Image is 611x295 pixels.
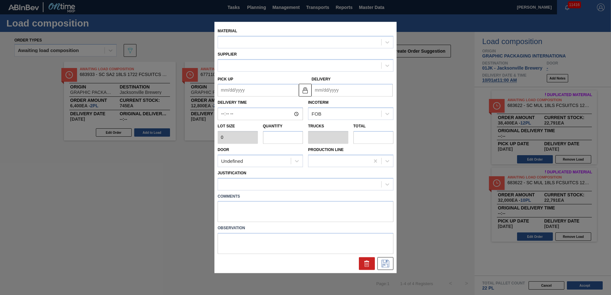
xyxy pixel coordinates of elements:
[218,77,233,81] label: Pick up
[218,29,237,33] label: Material
[263,124,282,129] label: Quantity
[218,171,246,175] label: Justification
[299,84,312,96] button: locked
[218,147,229,152] label: Door
[218,98,303,108] label: Delivery Time
[221,158,243,164] div: Undefined
[218,122,258,131] label: Lot size
[218,192,393,201] label: Comments
[218,224,393,233] label: Observation
[312,84,393,97] input: mm/dd/yyyy
[218,52,237,57] label: Supplier
[308,101,329,105] label: Incoterm
[308,147,344,152] label: Production Line
[218,84,299,97] input: mm/dd/yyyy
[308,124,324,129] label: Trucks
[353,124,366,129] label: Total
[312,77,331,81] label: Delivery
[377,257,393,270] div: Save Suggestion
[312,111,321,117] div: FOB
[359,257,375,270] div: Delete Suggestion
[301,86,309,94] img: locked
